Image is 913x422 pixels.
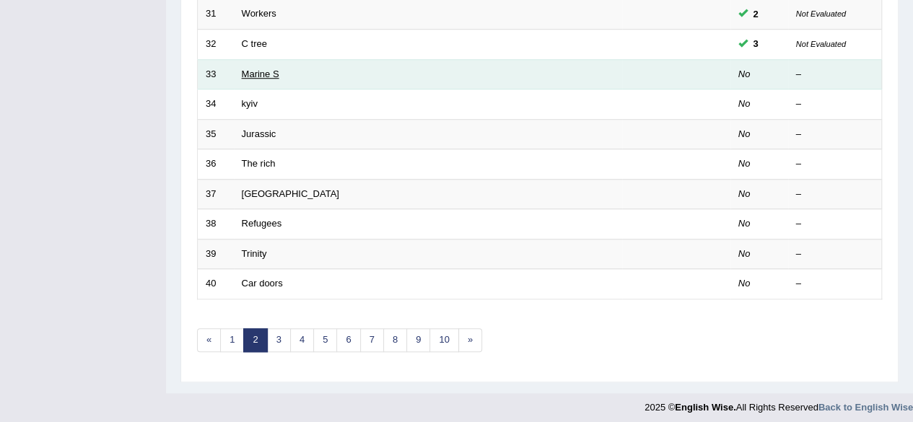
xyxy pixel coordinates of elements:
a: 2 [243,328,267,352]
td: 32 [198,29,234,59]
em: No [738,158,751,169]
div: – [796,277,874,291]
a: Car doors [242,278,283,289]
a: 7 [360,328,384,352]
a: 9 [406,328,430,352]
a: 3 [267,328,291,352]
a: 5 [313,328,337,352]
small: Not Evaluated [796,40,846,48]
td: 35 [198,119,234,149]
div: 2025 © All Rights Reserved [645,393,913,414]
a: 10 [429,328,458,352]
em: No [738,128,751,139]
a: C tree [242,38,267,49]
span: You can still take this question [748,36,764,51]
div: – [796,128,874,141]
a: 4 [290,328,314,352]
a: « [197,328,221,352]
a: Refugees [242,218,282,229]
a: Back to English Wise [818,402,913,413]
a: The rich [242,158,276,169]
a: Trinity [242,248,267,259]
div: – [796,247,874,261]
a: Marine S [242,69,279,79]
a: 1 [220,328,244,352]
div: – [796,188,874,201]
a: 6 [336,328,360,352]
div: – [796,217,874,231]
a: kyiv [242,98,258,109]
a: 8 [383,328,407,352]
td: 40 [198,269,234,299]
em: No [738,278,751,289]
td: 39 [198,239,234,269]
em: No [738,98,751,109]
em: No [738,248,751,259]
td: 37 [198,179,234,209]
td: 34 [198,89,234,120]
em: No [738,69,751,79]
div: – [796,68,874,82]
span: You can still take this question [748,6,764,22]
div: – [796,97,874,111]
td: 33 [198,59,234,89]
strong: English Wise. [675,402,735,413]
em: No [738,218,751,229]
a: [GEOGRAPHIC_DATA] [242,188,339,199]
div: – [796,157,874,171]
a: Workers [242,8,276,19]
small: Not Evaluated [796,9,846,18]
td: 36 [198,149,234,180]
a: Jurassic [242,128,276,139]
a: » [458,328,482,352]
td: 38 [198,209,234,239]
em: No [738,188,751,199]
